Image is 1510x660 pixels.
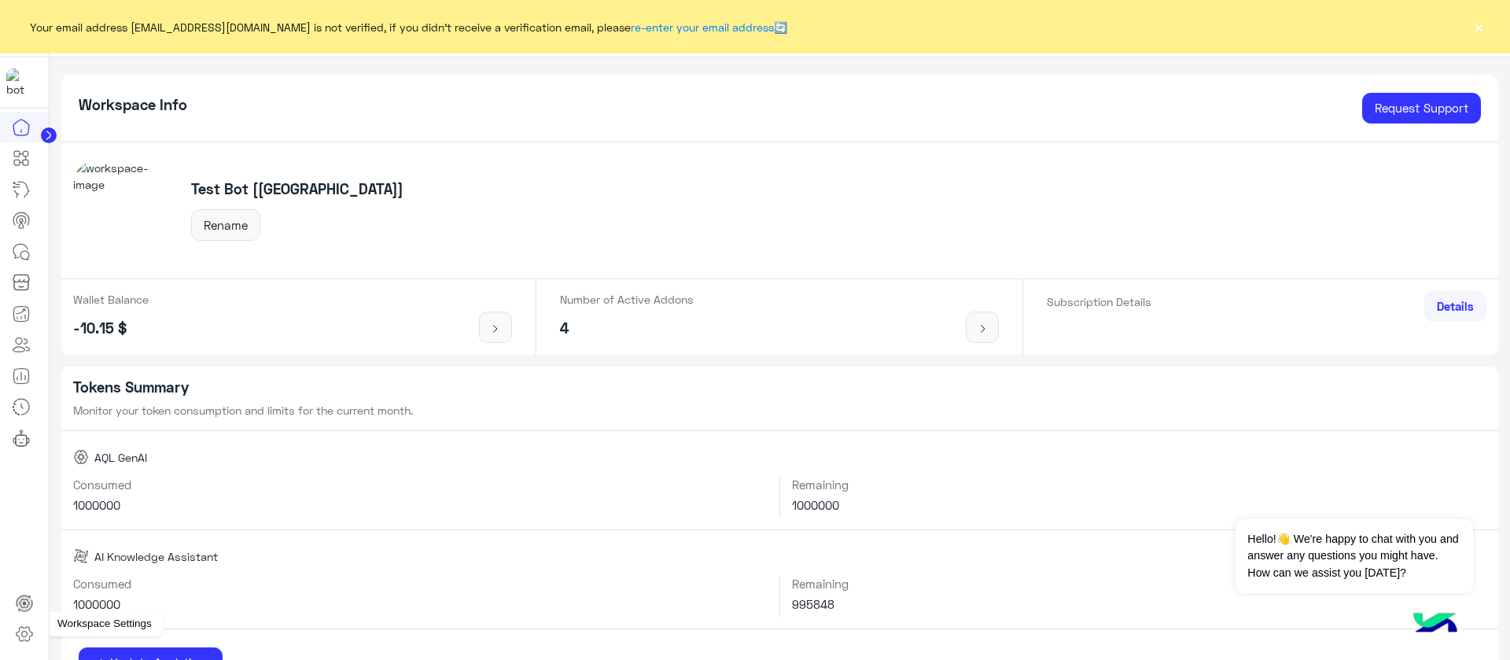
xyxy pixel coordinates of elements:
a: re-enter your email address [631,20,774,34]
span: AQL GenAI [94,449,147,466]
button: × [1471,19,1486,35]
span: Details [1437,299,1474,313]
img: icon [973,323,993,335]
h5: Test Bot [[GEOGRAPHIC_DATA]] [191,180,403,198]
p: Monitor your token consumption and limits for the current month. [73,402,1487,418]
a: Request Support [1362,93,1481,124]
img: AI Knowledge Assistant [73,548,89,564]
p: Wallet Balance [73,291,149,308]
p: Subscription Details [1047,293,1151,310]
button: Rename [191,209,260,241]
h6: Consumed [73,577,768,591]
h6: 995848 [792,597,1486,611]
img: workspace-image [73,160,174,260]
img: 197426356791770 [6,68,35,97]
p: Number of Active Addons [560,291,694,308]
h6: Remaining [792,477,1486,492]
div: Workspace Settings [46,611,164,636]
h6: Consumed [73,477,768,492]
h5: Tokens Summary [73,378,1487,396]
span: Hello!👋 We're happy to chat with you and answer any questions you might have. How can we assist y... [1236,519,1472,593]
h6: 1000000 [792,498,1486,512]
span: AI Knowledge Assistant [94,548,218,565]
h5: Workspace Info [79,96,187,114]
img: hulul-logo.png [1408,597,1463,652]
span: Your email address [EMAIL_ADDRESS][DOMAIN_NAME] is not verified, if you didn't receive a verifica... [30,19,787,35]
img: AQL GenAI [73,449,89,465]
h5: -10.15 $ [73,319,149,337]
h6: 1000000 [73,498,768,512]
h5: 4 [560,319,694,337]
h6: Remaining [792,577,1486,591]
img: icon [486,323,506,335]
a: Details [1424,291,1486,323]
h6: 1000000 [73,597,768,611]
